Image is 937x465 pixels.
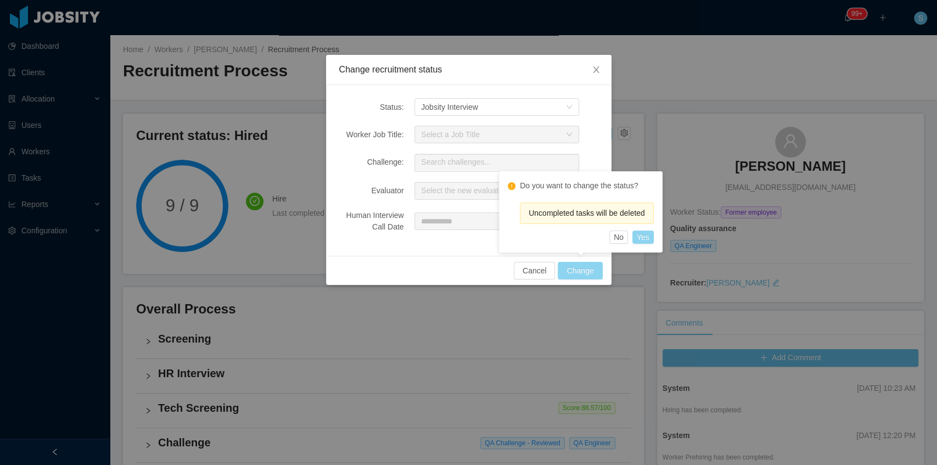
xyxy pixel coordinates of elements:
div: Human Interview Call Date [339,210,404,233]
i: icon: exclamation-circle [508,182,515,190]
i: icon: down [566,131,573,139]
button: No [609,231,628,244]
span: Uncompleted tasks will be deleted [529,209,645,217]
div: Select a Job Title [421,129,560,140]
button: Cancel [514,262,556,279]
button: Yes [632,231,654,244]
div: Status: [339,102,404,113]
i: icon: close [592,65,601,74]
div: Worker Job Title: [339,129,404,141]
button: Change [558,262,602,279]
i: icon: down [566,104,573,111]
text: Do you want to change the status? [520,181,638,190]
div: Jobsity Interview [421,99,478,115]
div: Challenge: [339,156,404,168]
div: Change recruitment status [339,64,598,76]
div: Evaluator [339,185,404,197]
button: Close [581,55,611,86]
